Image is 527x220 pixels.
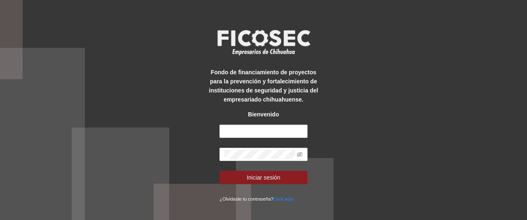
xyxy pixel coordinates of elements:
span: Iniciar sesión [247,173,280,182]
img: logo [212,27,315,58]
span: eye-invisible [297,151,303,157]
strong: Bienvenido [248,111,279,118]
button: Iniciar sesión [219,171,307,184]
a: Click aqui [273,196,294,201]
strong: Fondo de financiamiento de proyectos para la prevención y fortalecimiento de instituciones de seg... [209,69,318,103]
small: ¿Olvidaste tu contraseña? [219,196,293,201]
